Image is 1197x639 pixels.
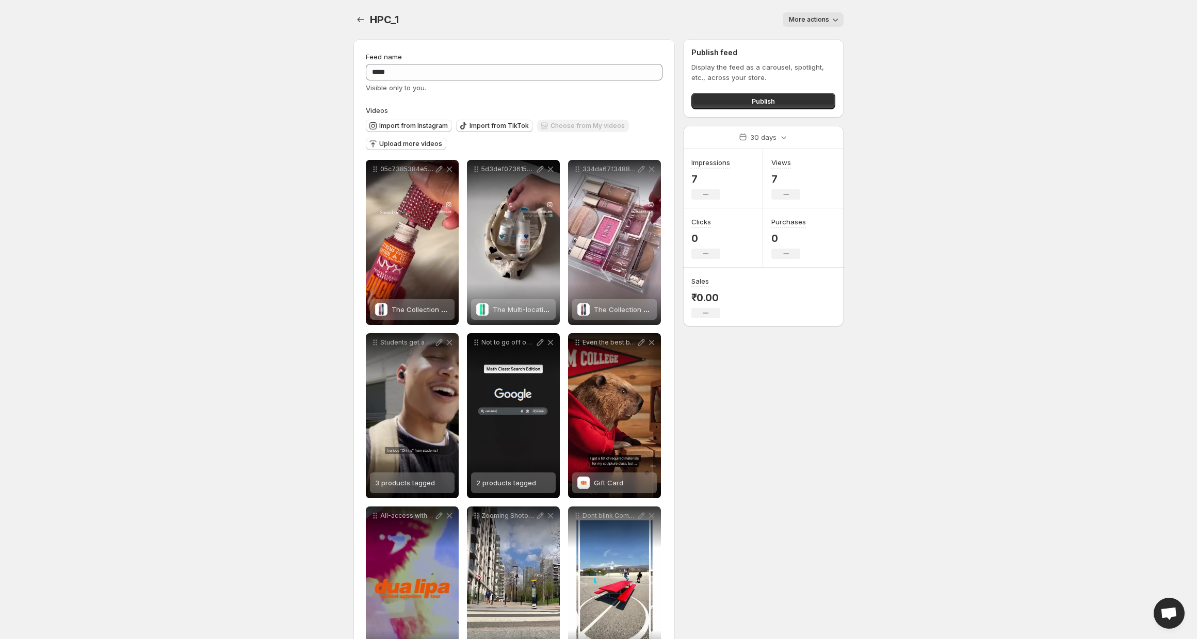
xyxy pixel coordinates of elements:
button: Publish [691,93,835,109]
h3: Clicks [691,217,711,227]
span: Import from Instagram [379,122,448,130]
span: 3 products tagged [375,479,435,487]
p: 30 days [750,132,777,142]
span: Feed name [366,53,402,61]
span: 2 products tagged [476,479,536,487]
img: The Collection Snowboard: Oxygen [577,303,590,316]
span: The Collection Snowboard: Oxygen [392,305,507,314]
button: Import from Instagram [366,120,452,132]
p: 5d3def0736154568a600e60704c6ad5d [481,165,535,173]
p: Zooming ShotoniPhone by [PERSON_NAME] Y [481,512,535,520]
span: Visible only to you. [366,84,426,92]
p: 7 [691,173,730,185]
div: Students get a FREE Pro Plan for 1 yr Gemini 25 Pro unlimited image uploads 2TB storage Terms app... [366,333,459,498]
div: Not to go off on a tangent but these math [DATE] eggs in GoogleSearch are pretty acute2 products ... [467,333,560,498]
p: Dont blink Commissioned by Apple The perfect shot can happen in a split second The Clean Up tool ... [583,512,636,520]
h3: Purchases [771,217,806,227]
div: Even the best builders could use a little help Just upload your syllabus to AI Mode ask questions... [568,333,661,498]
div: 5d3def0736154568a600e60704c6ad5dThe Multi-location SnowboardThe Multi-location Snowboard [467,160,560,325]
span: Import from TikTok [470,122,529,130]
p: All-access with dualipa Join the pop icon for a day on the Radical Optimism Tour ShotoniPhone17Pr... [380,512,434,520]
div: 05c7385384e5455babb5ad1fc56b069eThe Collection Snowboard: OxygenThe Collection Snowboard: Oxygen [366,160,459,325]
img: The Collection Snowboard: Oxygen [375,303,387,316]
h2: Publish feed [691,47,835,58]
p: Display the feed as a carousel, spotlight, etc., across your store. [691,62,835,83]
h3: Sales [691,276,709,286]
button: Settings [353,12,368,27]
div: 334da67f348847db8033e7638b4f5fd8The Collection Snowboard: OxygenThe Collection Snowboard: Oxygen [568,160,661,325]
p: 0 [771,232,806,244]
span: HPC_1 [370,13,399,26]
p: Students get a FREE Pro Plan for 1 yr Gemini 25 Pro unlimited image uploads 2TB storage Terms app... [380,338,434,347]
p: 334da67f348847db8033e7638b4f5fd8 [583,165,636,173]
span: Videos [366,106,388,114]
span: More actions [789,15,829,24]
p: Even the best builders could use a little help Just upload your syllabus to AI Mode ask questions... [583,338,636,347]
p: ₹0.00 [691,291,720,304]
p: 0 [691,232,720,244]
img: The Multi-location Snowboard [476,303,489,316]
button: More actions [783,12,844,27]
span: Upload more videos [379,140,442,148]
p: 05c7385384e5455babb5ad1fc56b069e [380,165,434,173]
h3: Impressions [691,157,730,168]
p: Not to go off on a tangent but these math [DATE] eggs in GoogleSearch are pretty acute [481,338,535,347]
img: Gift Card [577,477,590,489]
span: The Collection Snowboard: Oxygen [594,305,709,314]
span: The Multi-location Snowboard [493,305,591,314]
span: Gift Card [594,479,623,487]
h3: Views [771,157,791,168]
button: Upload more videos [366,138,446,150]
button: Import from TikTok [456,120,533,132]
div: Open chat [1154,598,1185,629]
p: 7 [771,173,800,185]
span: Publish [752,96,775,106]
